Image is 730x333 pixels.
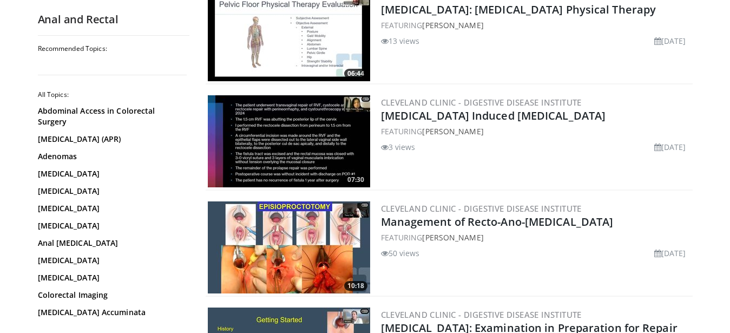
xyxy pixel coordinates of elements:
[38,255,184,266] a: [MEDICAL_DATA]
[38,134,184,145] a: [MEDICAL_DATA] (APR)
[38,168,184,179] a: [MEDICAL_DATA]
[38,106,184,127] a: Abdominal Access in Colorectal Surgery
[38,272,184,283] a: [MEDICAL_DATA]
[344,281,367,291] span: 10:18
[381,19,690,31] div: FEATURING
[38,290,184,301] a: Colorectal Imaging
[654,35,686,47] li: [DATE]
[208,201,370,293] img: 67563d20-8407-4a62-94e2-a964e4224789.300x170_q85_crop-smart_upscale.jpg
[381,97,582,108] a: Cleveland Clinic - Digestive Disease Institute
[38,238,184,249] a: Anal [MEDICAL_DATA]
[208,95,370,187] img: 4a0aa359-de32-46a2-9021-0fd2fc63fee6.300x170_q85_crop-smart_upscale.jpg
[208,201,370,293] a: 10:18
[344,175,367,185] span: 07:30
[38,151,184,162] a: Adenomas
[381,108,606,123] a: [MEDICAL_DATA] Induced [MEDICAL_DATA]
[38,203,184,214] a: [MEDICAL_DATA]
[38,186,184,197] a: [MEDICAL_DATA]
[38,220,184,231] a: [MEDICAL_DATA]
[381,214,614,229] a: Management of Recto-Ano-[MEDICAL_DATA]
[422,232,483,243] a: [PERSON_NAME]
[38,12,189,27] h2: Anal and Rectal
[208,95,370,187] a: 07:30
[38,307,184,318] a: [MEDICAL_DATA] Accuminata
[381,2,656,17] a: [MEDICAL_DATA]: [MEDICAL_DATA] Physical Therapy
[38,90,187,99] h2: All Topics:
[381,35,420,47] li: 13 views
[381,232,690,243] div: FEATURING
[422,126,483,136] a: [PERSON_NAME]
[38,44,187,53] h2: Recommended Topics:
[654,247,686,259] li: [DATE]
[422,20,483,30] a: [PERSON_NAME]
[381,309,582,320] a: Cleveland Clinic - Digestive Disease Institute
[381,247,420,259] li: 50 views
[654,141,686,153] li: [DATE]
[381,203,582,214] a: Cleveland Clinic - Digestive Disease Institute
[344,69,367,79] span: 06:44
[381,126,690,137] div: FEATURING
[381,141,416,153] li: 3 views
